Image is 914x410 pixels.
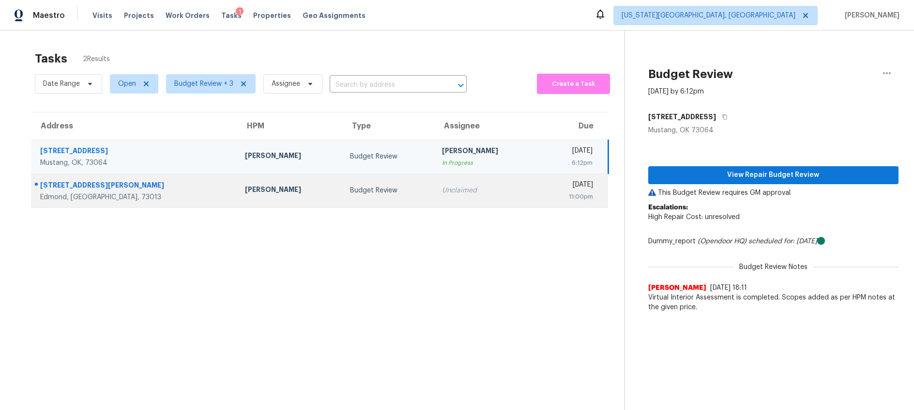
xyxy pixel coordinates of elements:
div: [STREET_ADDRESS][PERSON_NAME] [40,180,229,192]
span: Work Orders [166,11,210,20]
button: Copy Address [716,108,729,126]
div: Unclaimed [442,186,532,195]
div: Budget Review [350,152,427,161]
div: [PERSON_NAME] [245,185,335,197]
span: Maestro [33,11,65,20]
span: [DATE] 18:11 [710,284,747,291]
div: Budget Review [350,186,427,195]
input: Search by address [330,78,440,93]
th: Type [342,112,434,140]
h2: Tasks [35,54,67,63]
div: 11:00pm [547,192,593,202]
div: 6:12pm [547,158,593,168]
div: [PERSON_NAME] [442,146,532,158]
div: [DATE] by 6:12pm [648,87,704,96]
i: (Opendoor HQ) [698,238,746,245]
span: Tasks [221,12,242,19]
span: Virtual Interior Assessment is completed. Scopes added as per HPM notes at the given price. [648,293,899,312]
p: This Budget Review requires GM approval [648,188,899,198]
div: [STREET_ADDRESS] [40,146,229,158]
button: Create a Task [537,74,610,94]
span: Geo Assignments [303,11,366,20]
div: [DATE] [547,180,593,192]
div: Mustang, OK 73064 [648,126,899,135]
div: 1 [236,7,244,17]
h5: [STREET_ADDRESS] [648,112,716,122]
button: Open [454,79,468,92]
span: Visits [92,11,112,20]
span: [PERSON_NAME] [648,283,706,293]
div: Dummy_report [648,237,899,246]
span: Budget Review Notes [733,262,813,272]
span: Create a Task [542,79,605,90]
span: [US_STATE][GEOGRAPHIC_DATA], [GEOGRAPHIC_DATA] [622,11,795,20]
div: Edmond, [GEOGRAPHIC_DATA], 73013 [40,192,229,202]
th: Assignee [434,112,539,140]
b: Escalations: [648,204,688,211]
div: [PERSON_NAME] [245,151,335,163]
span: High Repair Cost: unresolved [648,214,740,221]
th: Address [31,112,237,140]
button: View Repair Budget Review [648,166,899,184]
span: Open [118,79,136,89]
th: Due [539,112,608,140]
span: Properties [253,11,291,20]
div: Mustang, OK, 73064 [40,158,229,168]
div: [DATE] [547,146,593,158]
div: In Progress [442,158,532,168]
i: scheduled for: [DATE] [748,238,817,245]
span: 2 Results [83,54,110,64]
h2: Budget Review [648,69,733,79]
th: HPM [237,112,342,140]
span: Assignee [272,79,300,89]
span: [PERSON_NAME] [841,11,899,20]
span: View Repair Budget Review [656,169,891,181]
span: Budget Review + 3 [174,79,233,89]
span: Date Range [43,79,80,89]
span: Projects [124,11,154,20]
